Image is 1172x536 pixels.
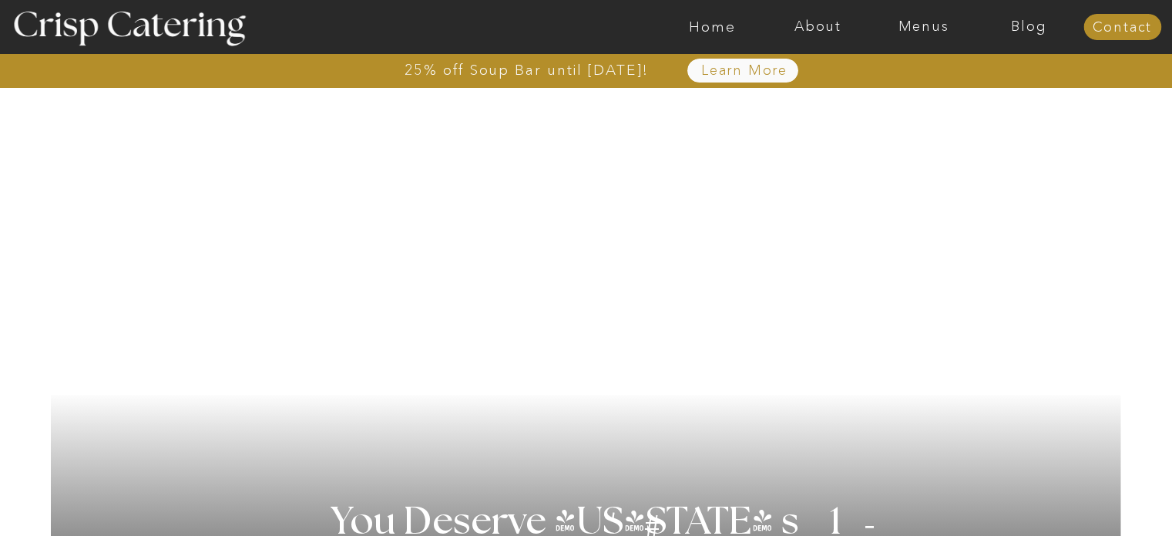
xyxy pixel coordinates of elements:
a: Menus [871,19,976,35]
iframe: podium webchat widget bubble [1049,459,1172,536]
a: 25% off Soup Bar until [DATE]! [349,62,704,78]
a: Learn More [666,63,824,79]
a: Home [660,19,765,35]
a: About [765,19,871,35]
a: Blog [976,19,1082,35]
a: Contact [1083,20,1161,35]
